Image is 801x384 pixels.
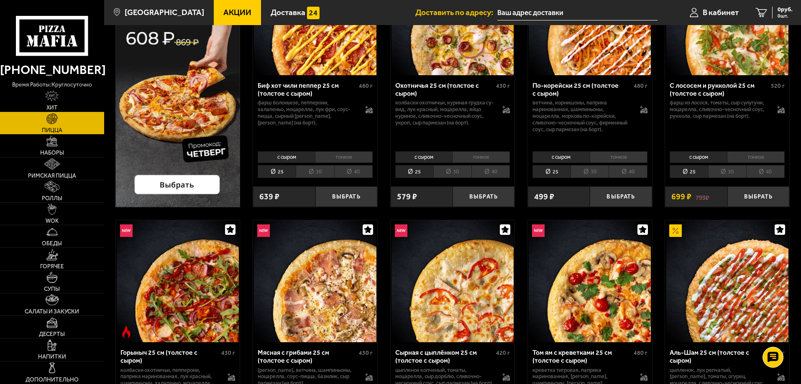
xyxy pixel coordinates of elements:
[670,99,769,120] p: фарш из лосося, томаты, сыр сулугуни, моцарелла, сливочно-чесночный соус, руккола, сыр пармезан (...
[296,165,334,178] li: 30
[40,150,64,156] span: Наборы
[670,151,727,163] li: с сыром
[727,186,789,207] button: Выбрать
[28,173,76,179] span: Римская пицца
[120,224,133,237] img: Новинка
[703,8,739,16] span: В кабинет
[669,224,682,237] img: Акционный
[609,165,647,178] li: 40
[778,7,793,13] span: 0 руб.
[38,354,66,360] span: Напитки
[746,165,785,178] li: 40
[670,81,769,97] div: С лососем и рукколой 25 см (толстое с сыром)
[254,220,376,342] img: Мясная с грибами 25 см (толстое с сыром)
[532,99,632,133] p: ветчина, корнишоны, паприка маринованная, шампиньоны, моцарелла, морковь по-корейски, сливочно-че...
[259,193,279,201] span: 639 ₽
[666,220,788,342] img: Аль-Шам 25 см (толстое с сыром)
[125,8,204,16] span: [GEOGRAPHIC_DATA]
[258,165,296,178] li: 25
[42,196,62,201] span: Роллы
[708,165,746,178] li: 30
[395,151,453,163] li: с сыром
[315,186,377,207] button: Выбрать
[334,165,373,178] li: 40
[359,82,373,89] span: 480 г
[534,193,554,201] span: 499 ₽
[120,326,133,338] img: Острое блюдо
[497,5,658,20] span: Каменноостровский проспект, 64П
[253,220,377,342] a: НовинкаМясная с грибами 25 см (толстое с сыром)
[528,220,652,342] a: НовинкаТом ям с креветками 25 см (толстое с сыром)
[258,151,315,163] li: с сыром
[696,193,709,201] s: 799 ₽
[415,8,497,16] span: Доставить по адресу:
[258,99,357,126] p: фарш болоньезе, пепперони, халапеньо, моцарелла, лук фри, соус-пицца, сырный [PERSON_NAME], [PERS...
[532,224,545,237] img: Новинка
[590,151,647,163] li: тонкое
[395,165,433,178] li: 25
[665,220,789,342] a: АкционныйАль-Шам 25 см (толстое с сыром)
[395,99,494,126] p: колбаски охотничьи, куриная грудка су-вид, лук красный, моцарелла, яйцо куриное, сливочно-чесночн...
[42,127,62,133] span: Пицца
[42,241,62,247] span: Обеды
[471,165,510,178] li: 40
[397,193,417,201] span: 579 ₽
[258,81,357,97] div: Биф хот чили пеппер 25 см (толстое с сыром)
[571,165,609,178] li: 30
[395,224,407,237] img: Новинка
[496,349,510,356] span: 420 г
[670,348,769,364] div: Аль-Шам 25 см (толстое с сыром)
[257,224,270,237] img: Новинка
[120,348,220,364] div: Горыныч 25 см (толстое с сыром)
[271,8,305,16] span: Доставка
[307,7,320,19] img: 15daf4d41897b9f0e9f617042186c801.svg
[258,348,357,364] div: Мясная с грибами 25 см (толстое с сыром)
[315,151,373,163] li: тонкое
[670,165,708,178] li: 25
[634,82,647,89] span: 480 г
[46,218,59,224] span: WOK
[433,165,471,178] li: 30
[391,220,515,342] a: НовинкаСырная с цыплёнком 25 см (толстое с сыром)
[532,165,571,178] li: 25
[497,5,658,20] input: Ваш адрес доставки
[532,81,632,97] div: По-корейски 25 см (толстое с сыром)
[46,105,58,111] span: Хит
[40,264,64,270] span: Горячее
[116,220,240,342] a: НовинкаОстрое блюдоГорыныч 25 см (толстое с сыром)
[395,81,494,97] div: Охотничья 25 см (толстое с сыром)
[727,151,785,163] li: тонкое
[590,186,652,207] button: Выбрать
[771,82,785,89] span: 520 г
[634,349,647,356] span: 480 г
[44,286,60,292] span: Супы
[395,348,494,364] div: Сырная с цыплёнком 25 см (толстое с сыром)
[532,151,590,163] li: с сыром
[26,377,79,383] span: Дополнительно
[778,13,793,18] span: 0 шт.
[117,220,239,342] img: Горыныч 25 см (толстое с сыром)
[221,349,235,356] span: 430 г
[39,331,65,337] span: Десерты
[529,220,651,342] img: Том ям с креветками 25 см (толстое с сыром)
[496,82,510,89] span: 430 г
[392,220,514,342] img: Сырная с цыплёнком 25 см (толстое с сыром)
[671,193,691,201] span: 699 ₽
[25,309,79,315] span: Салаты и закуски
[532,348,632,364] div: Том ям с креветками 25 см (толстое с сыром)
[453,186,514,207] button: Выбрать
[452,151,510,163] li: тонкое
[359,349,373,356] span: 430 г
[223,8,251,16] span: Акции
